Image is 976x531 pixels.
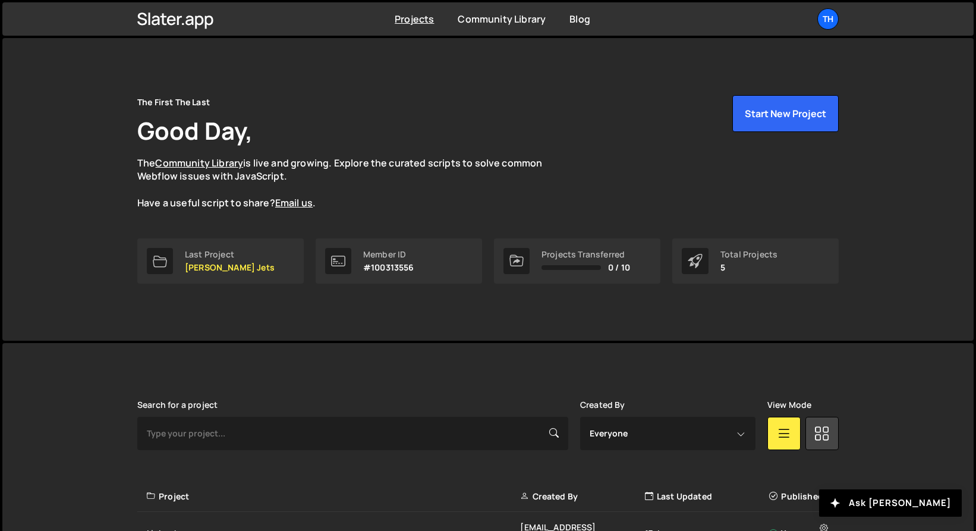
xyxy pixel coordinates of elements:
input: Type your project... [137,417,568,450]
div: Member ID [363,250,414,259]
p: The is live and growing. Explore the curated scripts to solve common Webflow issues with JavaScri... [137,156,565,210]
label: Created By [580,400,625,410]
p: 5 [720,263,777,272]
button: Ask [PERSON_NAME] [819,489,962,517]
div: Last Project [185,250,275,259]
div: Last Updated [645,491,769,502]
a: Last Project [PERSON_NAME] Jets [137,238,304,284]
div: The First The Last [137,95,210,109]
label: View Mode [767,400,811,410]
div: Total Projects [720,250,777,259]
a: Email us [275,196,313,209]
a: Projects [395,12,434,26]
span: 0 / 10 [608,263,630,272]
a: Blog [569,12,590,26]
p: [PERSON_NAME] Jets [185,263,275,272]
button: Start New Project [732,95,839,132]
a: Community Library [155,156,243,169]
p: #100313556 [363,263,414,272]
h1: Good Day, [137,114,253,147]
a: Th [817,8,839,30]
div: Published [769,491,832,502]
a: Community Library [458,12,546,26]
div: Created By [520,491,644,502]
div: Project [147,491,520,502]
div: Projects Transferred [541,250,630,259]
label: Search for a project [137,400,218,410]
